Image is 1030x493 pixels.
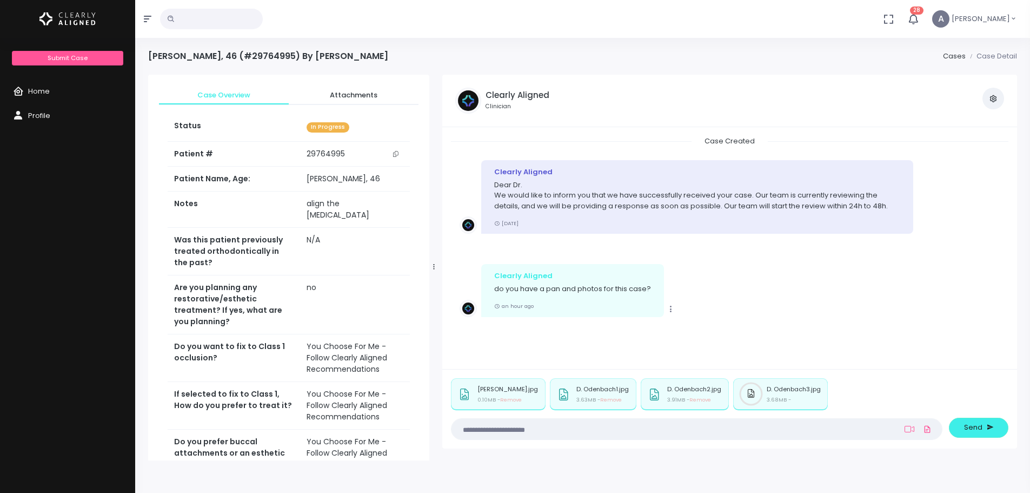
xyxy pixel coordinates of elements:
td: 29764995 [300,142,410,167]
p: D. Odenbach3.jpg [767,386,821,393]
th: Patient # [168,141,300,167]
td: You Choose For Me - Follow Clearly Aligned Recommendations [300,430,410,489]
span: A [932,10,949,28]
td: You Choose For Me - Follow Clearly Aligned Recommendations [300,334,410,382]
small: [DATE] [494,220,519,227]
span: [PERSON_NAME] [952,14,1010,24]
a: Submit Case [12,51,123,65]
td: You Choose For Me - Follow Clearly Aligned Recommendations [300,382,410,430]
td: [PERSON_NAME], 46 [300,167,410,192]
th: Are you planning any restorative/esthetic treatment? If yes, what are you planning? [168,275,300,334]
small: an hour ago [494,303,534,310]
li: Case Detail [966,51,1017,62]
p: do you have a pan and photos for this case? [494,284,651,294]
span: Home [28,86,50,96]
span: Remove [600,396,622,403]
p: D. Odenbach2.jpg [667,386,721,393]
a: Add Loom Video [902,425,916,433]
th: Patient Name, Age: [168,167,300,192]
small: 3.91MB - [667,396,711,403]
small: 3.68MB - [767,396,791,403]
span: Attachments [297,90,410,101]
span: Submit Case [48,54,88,62]
span: Remove [500,396,522,403]
a: Cases [943,51,966,61]
p: Dear Dr. We would like to inform you that we have successfully received your case. Our team is cu... [494,180,900,212]
th: If selected to fix to Class 1, How do you prefer to treat it? [168,382,300,430]
div: Clearly Aligned [494,271,651,281]
td: align the [MEDICAL_DATA] [300,192,410,228]
a: Add Files [921,419,934,439]
p: [PERSON_NAME].jpg [477,386,538,393]
span: Send [964,422,982,433]
th: Status [168,114,300,141]
div: Clearly Aligned [494,167,900,178]
span: Profile [28,110,50,121]
small: 0.10MB - [477,396,522,403]
td: N/A [300,228,410,275]
h4: [PERSON_NAME], 46 (#29764995) By [PERSON_NAME] [148,51,388,61]
img: Logo Horizontal [39,8,96,30]
th: Notes [168,192,300,228]
button: Send [949,418,1008,438]
p: D. Odenbach1.jpg [576,386,629,393]
span: Case Overview [168,90,280,101]
span: In Progress [307,122,349,133]
td: no [300,275,410,334]
small: Clinician [486,102,549,111]
div: scrollable content [451,136,1008,358]
th: Do you want to fix to Class 1 occlusion? [168,334,300,382]
span: Remove [689,396,711,403]
th: Was this patient previously treated orthodontically in the past? [168,228,300,275]
span: Case Created [692,133,768,149]
h5: Clearly Aligned [486,90,549,100]
span: 28 [910,6,923,15]
div: scrollable content [148,75,429,461]
small: 3.63MB - [576,396,622,403]
th: Do you prefer buccal attachments or an esthetic lingual attachment protocol? [168,430,300,489]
